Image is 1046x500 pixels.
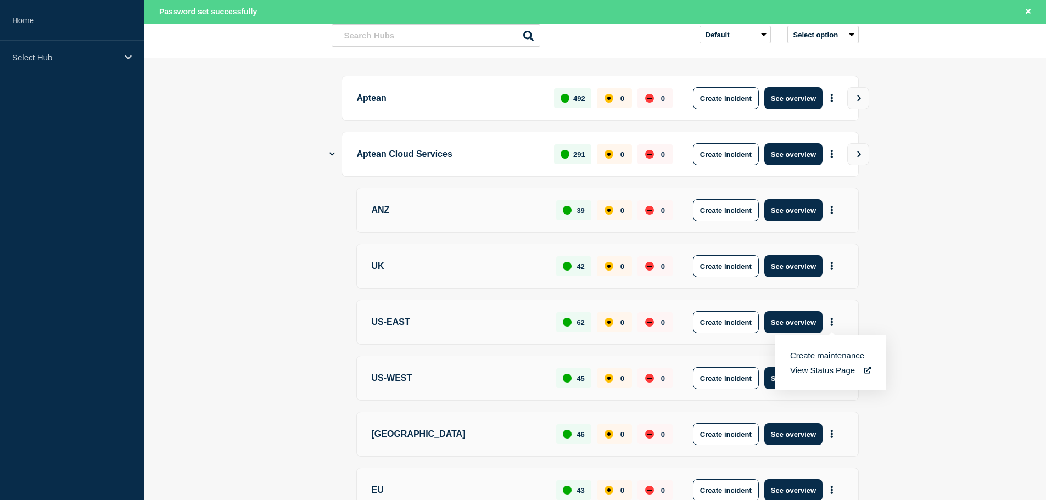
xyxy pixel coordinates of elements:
button: Show Connected Hubs [329,150,335,159]
p: US-WEST [372,367,544,389]
p: 0 [620,430,624,439]
p: 0 [620,150,624,159]
p: 0 [661,486,665,495]
p: 0 [661,262,665,271]
div: up [561,150,569,159]
button: Create incident [693,423,759,445]
div: down [645,318,654,327]
p: 0 [661,318,665,327]
div: up [563,262,572,271]
button: More actions [825,424,839,445]
p: 39 [577,206,584,215]
div: up [563,374,572,383]
button: See overview [764,423,823,445]
div: down [645,430,654,439]
p: ANZ [372,199,544,221]
p: 45 [577,374,584,383]
button: See overview [764,143,823,165]
p: Select Hub [12,53,118,62]
button: More actions [825,200,839,221]
button: See overview [764,87,823,109]
button: See overview [764,255,823,277]
div: affected [605,430,613,439]
p: US-EAST [372,311,544,333]
p: UK [372,255,544,277]
div: down [645,262,654,271]
p: 0 [620,486,624,495]
button: Create incident [693,143,759,165]
div: affected [605,318,613,327]
button: Create incident [693,199,759,221]
p: Aptean [357,87,542,109]
div: up [563,486,572,495]
button: More actions [825,88,839,109]
p: 0 [661,430,665,439]
a: View Status Page [790,366,871,375]
div: down [645,486,654,495]
button: See overview [764,311,823,333]
div: affected [605,150,613,159]
select: Sort by [700,26,771,43]
div: affected [605,206,613,215]
p: 0 [620,206,624,215]
p: 0 [661,374,665,383]
div: affected [605,374,613,383]
p: 0 [620,318,624,327]
p: 0 [620,94,624,103]
input: Search Hubs [332,24,540,47]
div: up [563,318,572,327]
span: Password set successfully [159,7,257,16]
div: affected [605,486,613,495]
p: 46 [577,430,584,439]
p: 0 [661,94,665,103]
p: 291 [573,150,585,159]
p: 0 [620,262,624,271]
div: down [645,150,654,159]
button: Select option [787,26,859,43]
div: down [645,94,654,103]
p: 492 [573,94,585,103]
button: View [847,87,869,109]
p: 0 [661,206,665,215]
button: See overview [764,367,823,389]
div: up [563,430,572,439]
p: 42 [577,262,584,271]
div: down [645,374,654,383]
button: See overview [764,199,823,221]
div: affected [605,262,613,271]
button: Create maintenance [790,351,864,360]
p: 62 [577,318,584,327]
button: Close banner [1021,5,1035,18]
p: 0 [661,150,665,159]
button: Create incident [693,255,759,277]
div: up [563,206,572,215]
div: down [645,206,654,215]
button: Create incident [693,311,759,333]
button: More actions [825,256,839,277]
button: More actions [825,144,839,165]
p: Aptean Cloud Services [357,143,542,165]
button: Create incident [693,367,759,389]
p: [GEOGRAPHIC_DATA] [372,423,544,445]
button: View [847,143,869,165]
button: More actions [825,312,839,333]
div: affected [605,94,613,103]
div: up [561,94,569,103]
p: 0 [620,374,624,383]
p: 43 [577,486,584,495]
button: Create incident [693,87,759,109]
